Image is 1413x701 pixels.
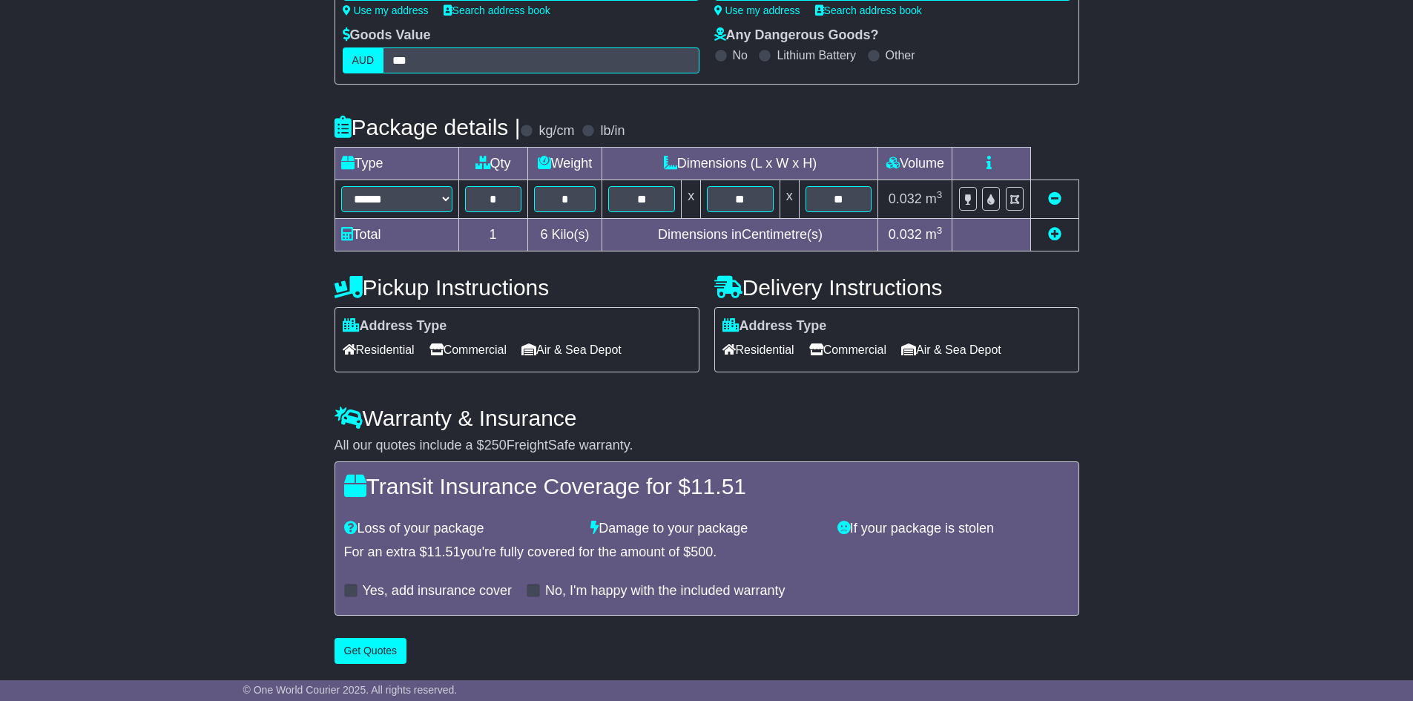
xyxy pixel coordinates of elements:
[527,219,602,251] td: Kilo(s)
[722,318,827,335] label: Address Type
[335,148,458,180] td: Type
[545,583,785,599] label: No, I'm happy with the included warranty
[427,544,461,559] span: 11.51
[600,123,625,139] label: lb/in
[343,47,384,73] label: AUD
[335,219,458,251] td: Total
[830,521,1077,537] div: If your package is stolen
[602,219,878,251] td: Dimensions in Centimetre(s)
[343,4,429,16] a: Use my address
[714,275,1079,300] h4: Delivery Instructions
[343,338,415,361] span: Residential
[926,191,943,206] span: m
[335,115,521,139] h4: Package details |
[815,4,922,16] a: Search address book
[538,123,574,139] label: kg/cm
[335,638,407,664] button: Get Quotes
[889,227,922,242] span: 0.032
[243,684,458,696] span: © One World Courier 2025. All rights reserved.
[926,227,943,242] span: m
[484,438,507,452] span: 250
[521,338,622,361] span: Air & Sea Depot
[335,406,1079,430] h4: Warranty & Insurance
[722,338,794,361] span: Residential
[682,180,701,219] td: x
[429,338,507,361] span: Commercial
[777,48,856,62] label: Lithium Battery
[937,189,943,200] sup: 3
[458,148,527,180] td: Qty
[363,583,512,599] label: Yes, add insurance cover
[691,474,746,498] span: 11.51
[335,275,699,300] h4: Pickup Instructions
[733,48,748,62] label: No
[343,318,447,335] label: Address Type
[780,180,799,219] td: x
[1048,191,1061,206] a: Remove this item
[691,544,713,559] span: 500
[344,474,1070,498] h4: Transit Insurance Coverage for $
[901,338,1001,361] span: Air & Sea Depot
[878,148,952,180] td: Volume
[458,219,527,251] td: 1
[714,4,800,16] a: Use my address
[809,338,886,361] span: Commercial
[886,48,915,62] label: Other
[714,27,879,44] label: Any Dangerous Goods?
[337,521,584,537] div: Loss of your package
[889,191,922,206] span: 0.032
[343,27,431,44] label: Goods Value
[527,148,602,180] td: Weight
[1048,227,1061,242] a: Add new item
[344,544,1070,561] div: For an extra $ you're fully covered for the amount of $ .
[540,227,547,242] span: 6
[444,4,550,16] a: Search address book
[937,225,943,236] sup: 3
[335,438,1079,454] div: All our quotes include a $ FreightSafe warranty.
[602,148,878,180] td: Dimensions (L x W x H)
[583,521,830,537] div: Damage to your package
